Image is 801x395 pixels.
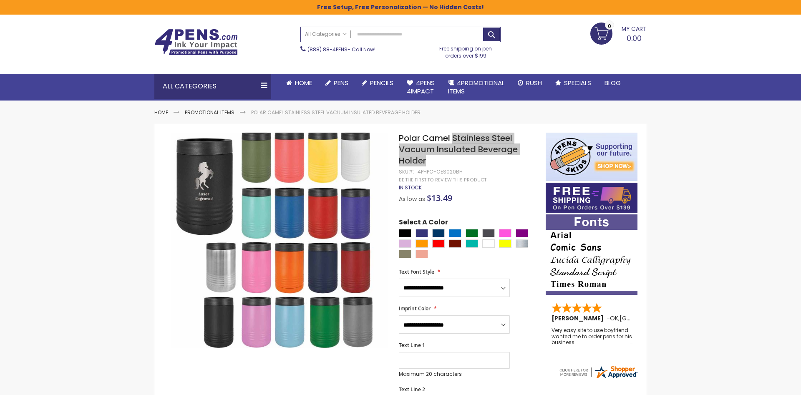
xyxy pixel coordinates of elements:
li: Polar Camel Stainless Steel Vacuum Insulated Beverage Holder [251,109,421,116]
div: Navy Blue [432,229,445,237]
a: Pencils [355,74,400,92]
a: Blog [598,74,627,92]
div: All Categories [154,74,271,99]
div: Green [466,229,478,237]
div: Yellow [499,239,511,248]
a: Specials [549,74,598,92]
span: 0 [608,22,611,30]
a: Rush [511,74,549,92]
span: All Categories [305,31,347,38]
div: Red [432,239,445,248]
div: Very easy site to use boyfriend wanted me to order pens for his business [552,327,632,345]
span: Pencils [370,78,393,87]
span: As low as [399,195,425,203]
span: Text Line 2 [399,386,425,393]
span: Polar Camel Stainless Steel Vacuum Insulated Beverage Holder [399,132,518,166]
div: Dark Gray [482,229,495,237]
span: - Call Now! [307,46,375,53]
div: Blue Light [449,229,461,237]
p: Maximum 20 characters [399,371,510,377]
span: 0.00 [627,33,642,43]
div: Availability [399,184,422,191]
a: Be the first to review this product [399,177,486,183]
span: - , [607,314,681,322]
a: 0.00 0 [590,23,647,43]
a: Promotional Items [185,109,234,116]
span: In stock [399,184,422,191]
span: Text Line 1 [399,342,425,349]
div: Teal [466,239,478,248]
span: Home [295,78,312,87]
img: Polar Camel Stainless Steel Vacuum Insulated Beverage Holder [171,131,388,348]
img: 4pens.com widget logo [558,365,638,380]
img: Free shipping on orders over $199 [546,183,637,213]
img: 4Pens Custom Pens and Promotional Products [154,29,238,55]
a: Pens [319,74,355,92]
div: Maroon [449,239,461,248]
div: Stainless Steel [516,239,528,248]
div: 4PHPC-CES020BH [418,169,463,175]
div: Royal Blue [416,229,428,237]
span: [PERSON_NAME] [552,314,607,322]
a: (888) 88-4PENS [307,46,348,53]
span: Blog [605,78,621,87]
span: [GEOGRAPHIC_DATA] [620,314,681,322]
div: Pink [499,229,511,237]
a: 4PROMOTIONALITEMS [441,74,511,101]
span: $13.49 [427,192,452,204]
span: Select A Color [399,218,448,229]
strong: SKU [399,168,414,175]
div: Light Purple [399,239,411,248]
a: 4pens.com certificate URL [558,374,638,381]
div: Olive Green [399,250,411,258]
span: 4Pens 4impact [407,78,435,96]
span: 4PROMOTIONAL ITEMS [448,78,504,96]
div: Orange [416,239,428,248]
div: Free shipping on pen orders over $199 [431,42,501,59]
span: Text Font Style [399,268,434,275]
img: 4pens 4 kids [546,133,637,181]
span: Pens [334,78,348,87]
img: font-personalization-examples [546,214,637,295]
div: Black [399,229,411,237]
div: Coral [416,250,428,258]
a: All Categories [301,27,351,41]
a: Home [280,74,319,92]
a: 4Pens4impact [400,74,441,101]
a: Home [154,109,168,116]
div: Purple [516,229,528,237]
div: White [482,239,495,248]
span: Specials [564,78,591,87]
span: Rush [526,78,542,87]
span: OK [610,314,618,322]
span: Imprint Color [399,305,431,312]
